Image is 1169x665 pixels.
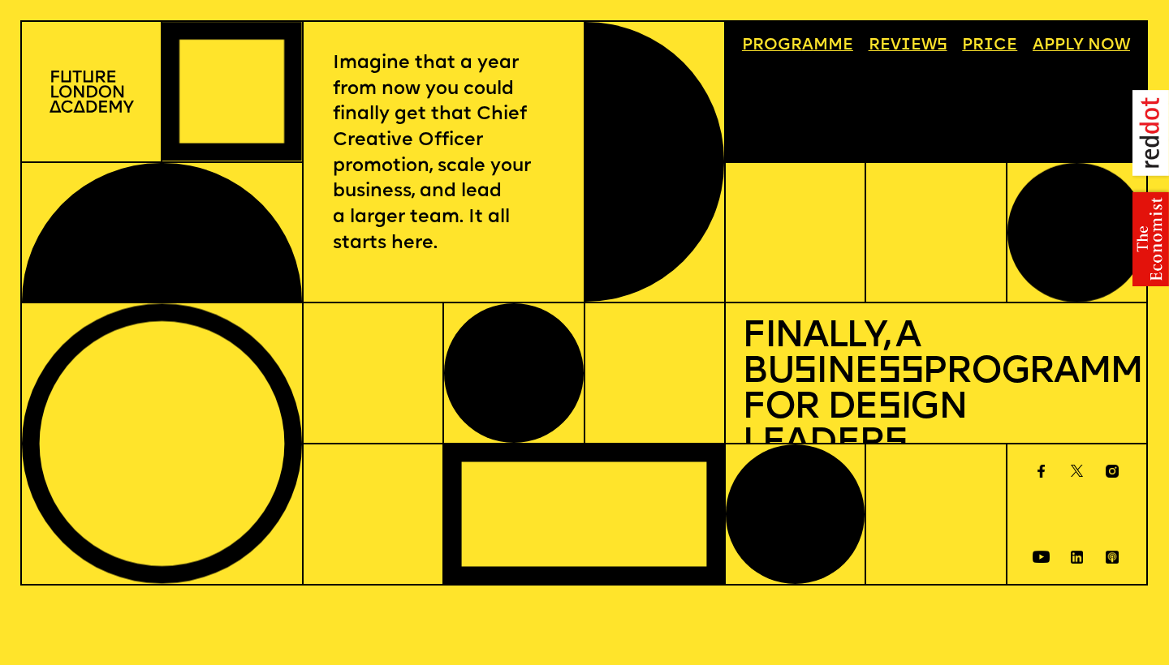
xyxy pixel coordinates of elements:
[742,320,1130,461] h1: Finally, a Bu ine Programme for De ign Leader
[954,30,1025,62] a: Price
[884,425,907,463] span: s
[861,30,955,62] a: Reviews
[878,389,900,427] span: s
[333,51,554,257] p: Imagine that a year from now you could finally get that Chief Creative Officer promotion, scale y...
[734,30,861,62] a: Programme
[1024,30,1138,62] a: Apply now
[1033,37,1044,54] span: A
[878,354,922,392] span: ss
[793,354,816,392] span: s
[802,37,813,54] span: a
